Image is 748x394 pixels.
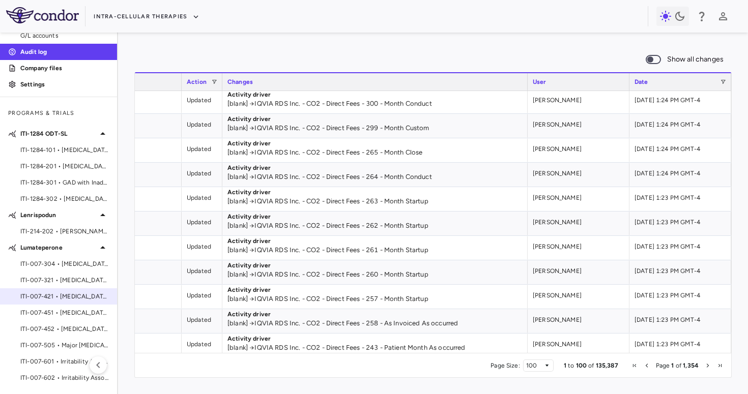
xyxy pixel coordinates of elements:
span: Action [187,78,207,85]
div: [PERSON_NAME] [528,236,629,260]
div: Next Page [705,362,711,369]
span: of [676,362,681,369]
p: Company files [20,64,109,73]
div: [DATE] 1:24 PM GMT-4 [629,114,731,138]
p: [blank] → IQVIA RDS Inc. - CO2 - Direct Fees - 299 - Month Custom [227,124,523,133]
img: logo-full-SnFGN8VE.png [6,7,79,23]
p: Activity driver [227,114,523,124]
span: ITI-007-421 • [MEDICAL_DATA] [20,292,109,301]
p: Lenrispodun [20,210,97,220]
span: ITI-1284-302 • [MEDICAL_DATA] (GAD) [20,194,109,203]
div: Updated [182,114,222,138]
span: Page [656,362,670,369]
div: [DATE] 1:24 PM GMT-4 [629,89,731,113]
div: Updated [182,138,222,162]
span: ITI-1284-201 • [MEDICAL_DATA] Associated with Alzheimer’s Disease [20,162,109,171]
div: [DATE] 1:23 PM GMT-4 [629,260,731,284]
span: ITI-214-202 • [PERSON_NAME][MEDICAL_DATA] [20,227,109,236]
div: [DATE] 1:23 PM GMT-4 [629,211,731,235]
p: [blank] → IQVIA RDS Inc. - CO2 - Direct Fees - 257 - Month Startup [227,294,523,304]
span: User [533,78,546,85]
div: Updated [182,211,222,235]
div: [DATE] 1:24 PM GMT-4 [629,138,731,162]
div: Updated [182,187,222,211]
div: [PERSON_NAME] [528,309,629,333]
div: [PERSON_NAME] [528,211,629,235]
p: [blank] → IQVIA RDS Inc. - CO2 - Direct Fees - 263 - Month Startup [227,197,523,206]
p: Activity driver [227,139,523,148]
div: Page Size [523,359,554,372]
div: First Page [631,362,638,369]
div: Updated [182,334,222,357]
span: ITI-1284-301 • GAD with Inadequate Response to ADT or [MEDICAL_DATA] [20,178,109,187]
div: [DATE] 1:23 PM GMT-4 [629,187,731,211]
div: Updated [182,163,222,187]
div: [PERSON_NAME] [528,260,629,284]
p: Activity driver [227,261,523,270]
div: [PERSON_NAME] [528,163,629,187]
span: of [588,362,594,369]
span: 1 [564,362,566,369]
span: to [568,362,574,369]
p: Activity driver [227,90,523,99]
div: [DATE] 1:23 PM GMT-4 [629,309,731,333]
p: [blank] → IQVIA RDS Inc. - CO2 - Direct Fees - 258 - As Invoiced As occurred [227,319,523,328]
span: ITI-007-601 • Irritability Associated with [MEDICAL_DATA] [20,357,109,366]
div: Updated [182,236,222,260]
span: ITI-1284-101 • [MEDICAL_DATA] [20,145,109,155]
p: Activity driver [227,212,523,221]
p: Audit log [20,47,109,56]
button: Intra-Cellular Therapies [94,9,199,25]
span: Date [635,78,648,85]
p: Activity driver [227,236,523,246]
p: [blank] → IQVIA RDS Inc. - CO2 - Direct Fees - 262 - Month Startup [227,221,523,230]
div: [PERSON_NAME] [528,187,629,211]
div: [DATE] 1:23 PM GMT-4 [629,334,731,357]
div: Updated [182,260,222,284]
div: [PERSON_NAME] [528,285,629,309]
p: [blank] → IQVIA RDS Inc. - CO2 - Direct Fees - 261 - Month Startup [227,246,523,255]
p: [blank] → IQVIA RDS Inc. - CO2 - Direct Fees - 260 - Month Startup [227,270,523,279]
p: Activity driver [227,285,523,294]
div: [PERSON_NAME] [528,114,629,138]
span: ITI-007-452 • [MEDICAL_DATA] [20,324,109,334]
p: Activity driver [227,188,523,197]
p: [blank] → IQVIA RDS Inc. - CO2 - Direct Fees - 243 - Patient Month As occurred [227,343,523,352]
p: Activity driver [227,334,523,343]
span: ITI-007-505 • Major [MEDICAL_DATA] [20,341,109,350]
p: [blank] → IQVIA RDS Inc. - CO2 - Direct Fees - 300 - Month Conduct [227,99,523,108]
div: [DATE] 1:23 PM GMT-4 [629,285,731,309]
p: Activity driver [227,310,523,319]
p: Lumateperone [20,243,97,252]
div: Previous Page [644,362,650,369]
div: [DATE] 1:23 PM GMT-4 [629,236,731,260]
p: ITI-1284 ODT-SL [20,129,97,138]
span: 1,354 [683,362,699,369]
div: Updated [182,285,222,309]
div: [PERSON_NAME] [528,334,629,357]
div: Last Page [717,362,723,369]
span: Show all changes [667,54,724,65]
span: 100 [576,362,587,369]
div: Page Size: [491,362,520,369]
p: [blank] → IQVIA RDS Inc. - CO2 - Direct Fees - 264 - Month Conduct [227,172,523,181]
p: Settings [20,80,109,89]
span: ITI-007-602 • Irritability Associated with [MEDICAL_DATA] [20,373,109,382]
p: Activity driver [227,163,523,172]
span: ITI-007-321 • [MEDICAL_DATA], [MEDICAL_DATA], [MEDICAL_DATA] [20,276,109,285]
span: G/L accounts [20,31,109,40]
span: 135,387 [596,362,618,369]
span: Changes [227,78,253,85]
div: Updated [182,309,222,333]
span: 1 [671,362,674,369]
div: [DATE] 1:24 PM GMT-4 [629,163,731,187]
p: [blank] → IQVIA RDS Inc. - CO2 - Direct Fees - 265 - Month Close [227,148,523,157]
div: [PERSON_NAME] [528,138,629,162]
span: ITI-007-304 • [MEDICAL_DATA] [20,259,109,268]
div: 100 [526,362,544,369]
span: ITI-007-451 • [MEDICAL_DATA] [20,308,109,317]
div: [PERSON_NAME] [528,89,629,113]
div: Updated [182,89,222,113]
